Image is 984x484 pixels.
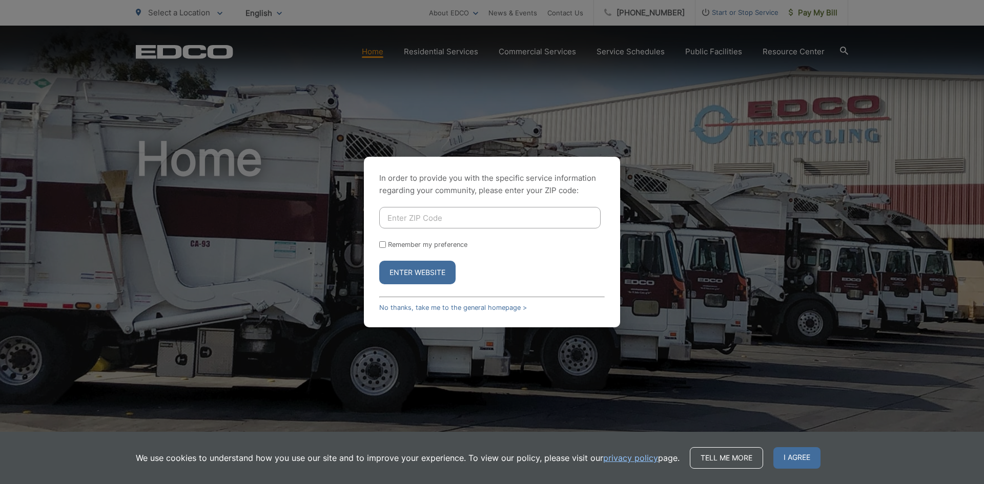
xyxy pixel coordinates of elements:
[603,452,658,464] a: privacy policy
[388,241,467,248] label: Remember my preference
[773,447,821,469] span: I agree
[379,304,527,311] a: No thanks, take me to the general homepage >
[379,172,605,197] p: In order to provide you with the specific service information regarding your community, please en...
[379,261,456,284] button: Enter Website
[136,452,680,464] p: We use cookies to understand how you use our site and to improve your experience. To view our pol...
[690,447,763,469] a: Tell me more
[379,207,601,228] input: Enter ZIP Code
